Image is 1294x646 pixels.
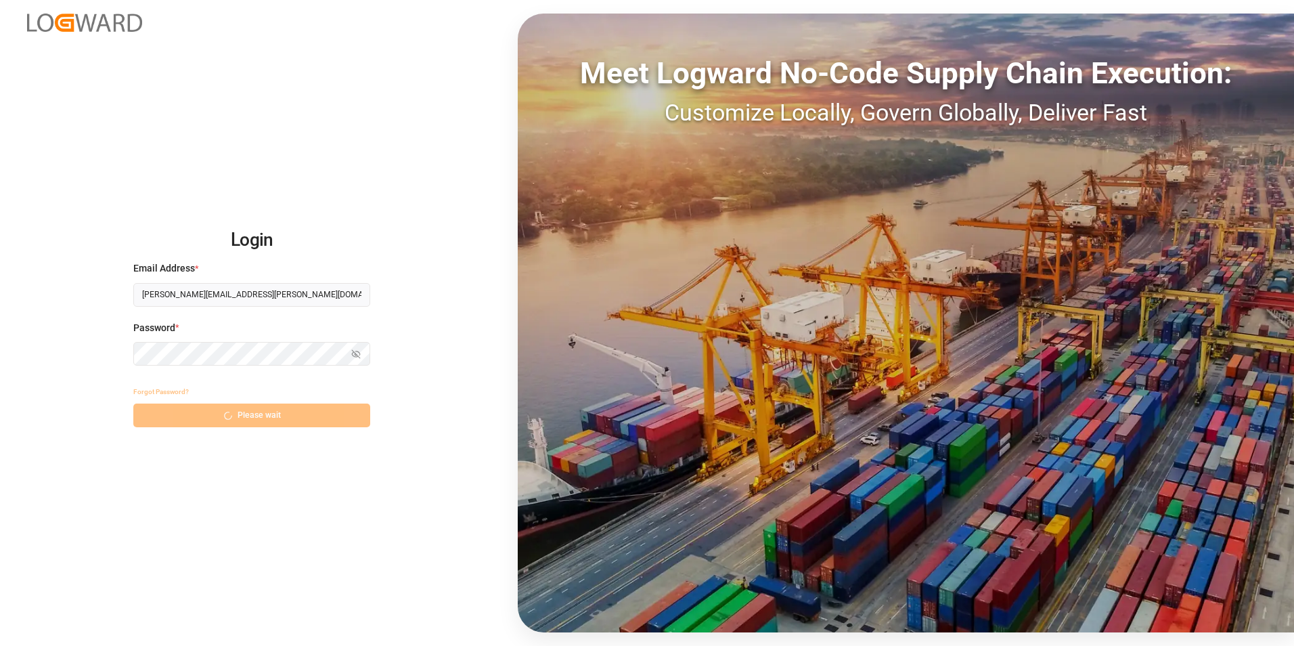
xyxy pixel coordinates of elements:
div: Customize Locally, Govern Globally, Deliver Fast [518,95,1294,130]
h2: Login [133,219,370,262]
input: Enter your email [133,283,370,307]
img: Logward_new_orange.png [27,14,142,32]
span: Email Address [133,261,195,276]
div: Meet Logward No-Code Supply Chain Execution: [518,51,1294,95]
span: Password [133,321,175,335]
